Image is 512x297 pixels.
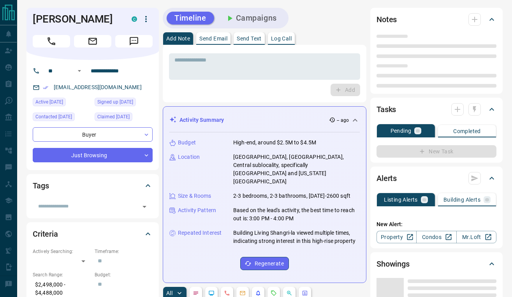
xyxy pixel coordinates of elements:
[33,127,153,142] div: Buyer
[233,153,360,186] p: [GEOGRAPHIC_DATA], [GEOGRAPHIC_DATA], Central sublocality, specifically [GEOGRAPHIC_DATA] and [US...
[224,290,230,296] svg: Calls
[35,113,72,121] span: Contacted [DATE]
[384,197,418,202] p: Listing Alerts
[377,169,496,188] div: Alerts
[233,229,360,245] p: Building Living Shangri-la viewed multiple times, indicating strong interest in this high-rise pr...
[237,36,262,41] p: Send Text
[35,98,63,106] span: Active [DATE]
[33,112,91,123] div: Thu Sep 11 2025
[193,290,199,296] svg: Notes
[377,10,496,29] div: Notes
[233,139,316,147] p: High-end, around $2.5M to $4.5M
[416,231,456,243] a: Condos
[95,112,153,123] div: Tue Sep 09 2025
[240,257,289,270] button: Regenerate
[74,35,111,47] span: Email
[33,98,91,109] div: Tue Sep 09 2025
[132,16,137,22] div: condos.ca
[239,290,246,296] svg: Emails
[178,192,211,200] p: Size & Rooms
[377,258,410,270] h2: Showings
[377,100,496,119] div: Tasks
[179,116,224,124] p: Activity Summary
[43,85,48,90] svg: Email Verified
[255,290,261,296] svg: Listing Alerts
[33,148,153,162] div: Just Browsing
[453,128,481,134] p: Completed
[377,13,397,26] h2: Notes
[33,179,49,192] h2: Tags
[139,201,150,212] button: Open
[208,290,215,296] svg: Lead Browsing Activity
[233,206,360,223] p: Based on the lead's activity, the best time to reach out is: 3:00 PM - 4:00 PM
[115,35,153,47] span: Message
[377,220,496,228] p: New Alert:
[33,248,91,255] p: Actively Searching:
[377,103,396,116] h2: Tasks
[166,36,190,41] p: Add Note
[167,12,214,25] button: Timeline
[233,192,350,200] p: 2-3 bedrooms, 2-3 bathrooms, [DATE]-2600 sqft
[337,117,349,124] p: -- ago
[33,271,91,278] p: Search Range:
[95,271,153,278] p: Budget:
[377,255,496,273] div: Showings
[178,139,196,147] p: Budget
[391,128,412,134] p: Pending
[33,228,58,240] h2: Criteria
[97,113,130,121] span: Claimed [DATE]
[302,290,308,296] svg: Agent Actions
[95,98,153,109] div: Fri Sep 05 2025
[33,35,70,47] span: Call
[166,290,172,296] p: All
[54,84,142,90] a: [EMAIL_ADDRESS][DOMAIN_NAME]
[97,98,133,106] span: Signed up [DATE]
[33,13,120,25] h1: [PERSON_NAME]
[33,225,153,243] div: Criteria
[178,206,216,214] p: Activity Pattern
[178,153,200,161] p: Location
[95,248,153,255] p: Timeframe:
[286,290,292,296] svg: Opportunities
[377,172,397,185] h2: Alerts
[217,12,285,25] button: Campaigns
[33,176,153,195] div: Tags
[271,290,277,296] svg: Requests
[443,197,480,202] p: Building Alerts
[178,229,222,237] p: Repeated Interest
[75,66,84,76] button: Open
[199,36,227,41] p: Send Email
[169,113,360,127] div: Activity Summary-- ago
[456,231,496,243] a: Mr.Loft
[377,231,417,243] a: Property
[271,36,292,41] p: Log Call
